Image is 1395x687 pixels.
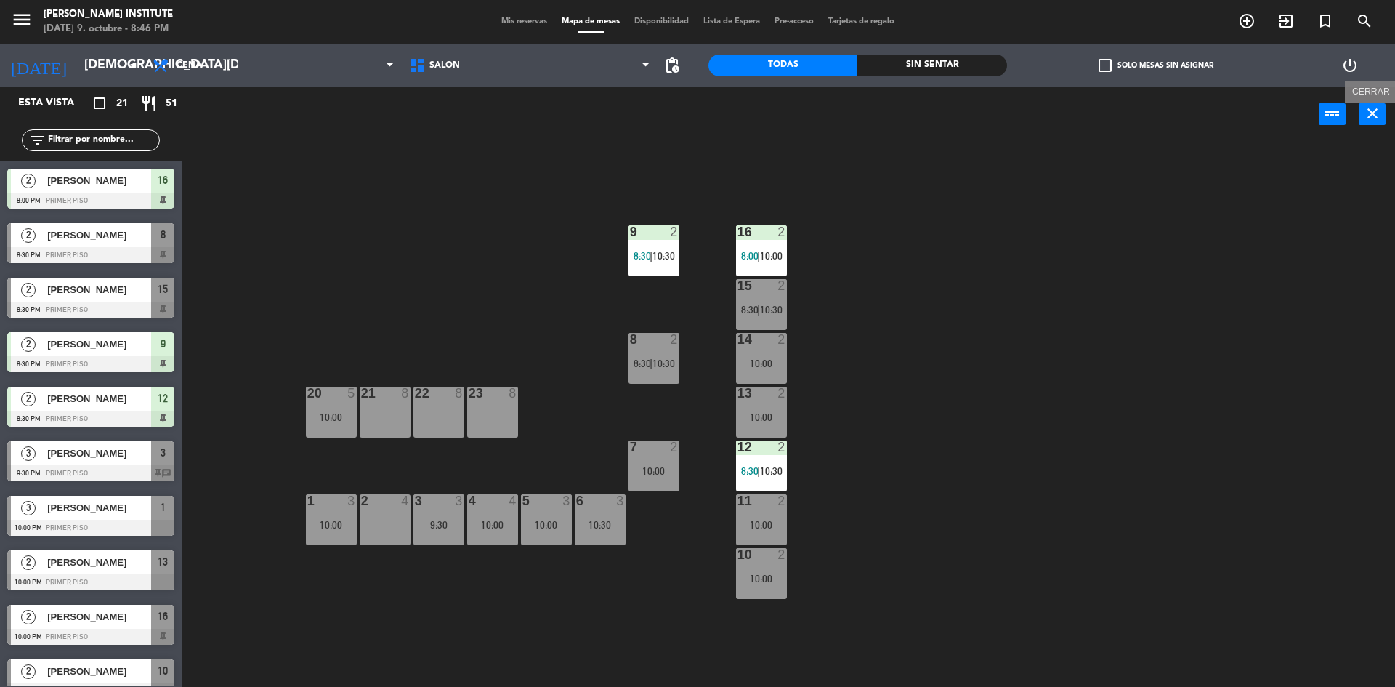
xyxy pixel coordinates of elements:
[44,7,173,22] div: [PERSON_NAME] Institute
[455,387,464,400] div: 8
[736,574,787,584] div: 10:00
[415,387,416,400] div: 22
[663,57,681,74] span: pending_actions
[634,250,651,262] span: 8:30
[158,281,168,298] span: 15
[347,494,356,507] div: 3
[307,387,308,400] div: 20
[415,494,416,507] div: 3
[21,610,36,624] span: 2
[11,9,33,36] button: menu
[347,387,356,400] div: 5
[1317,12,1334,30] i: turned_in_not
[401,387,410,400] div: 8
[521,520,572,530] div: 10:00
[158,608,168,625] span: 16
[21,392,36,406] span: 2
[741,250,759,262] span: 8:00
[47,391,151,406] span: [PERSON_NAME]
[736,412,787,422] div: 10:00
[361,387,362,400] div: 21
[777,494,786,507] div: 2
[47,228,151,243] span: [PERSON_NAME]
[1356,12,1373,30] i: search
[11,9,33,31] i: menu
[306,520,357,530] div: 10:00
[652,358,675,369] span: 10:30
[161,444,166,462] span: 3
[857,55,1006,76] div: Sin sentar
[736,520,787,530] div: 10:00
[767,17,821,25] span: Pre-acceso
[650,358,652,369] span: |
[124,57,142,74] i: arrow_drop_down
[777,387,786,400] div: 2
[821,17,902,25] span: Tarjetas de regalo
[21,555,36,570] span: 2
[21,174,36,188] span: 2
[616,494,625,507] div: 3
[1341,57,1359,74] i: power_settings_new
[29,132,46,149] i: filter_list
[1359,103,1386,125] button: close
[455,494,464,507] div: 3
[575,520,626,530] div: 10:30
[158,172,168,189] span: 16
[467,520,518,530] div: 10:00
[161,499,166,516] span: 1
[21,501,36,515] span: 3
[158,553,168,571] span: 13
[166,95,177,112] span: 51
[1099,59,1112,72] span: check_box_outline_blank
[741,304,759,316] span: 8:30
[116,95,128,112] span: 21
[777,225,786,238] div: 2
[47,282,151,297] span: [PERSON_NAME]
[44,22,173,36] div: [DATE] 9. octubre - 8:46 PM
[1099,59,1213,72] label: Solo mesas sin asignar
[522,494,523,507] div: 5
[757,250,760,262] span: |
[630,441,631,454] div: 7
[1319,103,1346,125] button: power_input
[757,465,760,477] span: |
[161,226,166,244] span: 8
[413,520,464,530] div: 9:30
[140,95,158,112] i: restaurant
[777,441,786,454] div: 2
[47,664,151,679] span: [PERSON_NAME]
[47,446,151,461] span: [PERSON_NAME]
[650,250,652,262] span: |
[760,304,783,316] span: 10:30
[757,304,760,316] span: |
[1238,12,1255,30] i: add_circle_outline
[760,465,783,477] span: 10:30
[47,337,151,352] span: [PERSON_NAME]
[630,333,631,346] div: 8
[741,465,759,477] span: 8:30
[1324,105,1341,122] i: power_input
[21,337,36,352] span: 2
[777,548,786,561] div: 2
[509,387,517,400] div: 8
[161,335,166,353] span: 9
[1364,105,1381,122] i: close
[7,95,105,112] div: Esta vista
[509,494,517,507] div: 4
[628,466,679,476] div: 10:00
[158,662,168,680] span: 10
[47,609,151,624] span: [PERSON_NAME]
[46,132,159,148] input: Filtrar por nombre...
[760,250,783,262] span: 10:00
[576,494,577,507] div: 6
[670,333,679,346] div: 2
[21,446,36,461] span: 3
